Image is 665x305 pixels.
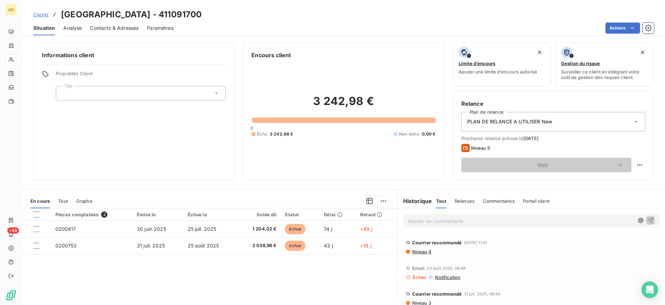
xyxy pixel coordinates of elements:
div: AD [6,4,17,15]
span: Courrier recommandé [412,291,462,297]
span: 30 juin 2025 [137,226,166,232]
img: Logo LeanPay [6,290,17,301]
span: Paramètres [147,25,174,32]
span: Commentaires [483,198,515,204]
span: Propriétés Client [56,71,226,80]
div: Pièces comptables [55,211,128,218]
span: 25 août 2025 [188,243,219,249]
span: +49 j [360,226,372,232]
span: Surveiller ce client en intégrant votre outil de gestion des risques client. [561,69,648,80]
span: Tout [436,198,446,204]
span: Contacts & Adresses [90,25,139,32]
span: Échu [257,131,267,137]
span: Gestion du risque [561,61,600,66]
span: échue [285,224,305,234]
span: Ajouter une limite d’encours autorisé [459,69,537,75]
span: Courrier recommandé [412,240,462,245]
div: Open Intercom Messenger [641,281,658,298]
h6: Informations client [42,51,226,59]
span: Clients [33,12,48,17]
span: En cours [30,198,50,204]
div: Émise le [137,212,179,217]
div: Délai [324,212,352,217]
span: [DATE] 11:41 [464,241,487,245]
span: 20 août 2025, 08:49 [427,266,465,270]
span: Limite d’encours [459,61,495,66]
div: Retard [360,212,393,217]
span: Graphe [76,198,92,204]
span: Notification [434,274,460,280]
span: Situation [33,25,55,32]
span: +18 j [360,243,371,249]
button: Limite d’encoursAjouter une limite d’encours autorisé [453,42,551,87]
span: Email [412,265,425,271]
span: PLAN DE RELANCE A UTILISER New [467,118,553,125]
span: [DATE] [523,136,539,141]
h3: [GEOGRAPHIC_DATA] - 411091700 [61,8,202,21]
span: 74 j [324,226,332,232]
span: +99 [7,227,19,234]
span: 2 038,96 € [241,242,276,249]
span: 0,00 € [422,131,436,137]
h6: Encours client [251,51,291,59]
h6: Relance [461,99,645,108]
span: échue [285,241,305,251]
span: Prochaine relance prévue le [461,136,645,141]
input: Ajouter une valeur [62,90,67,96]
button: Gestion du risqueSurveiller ce client en intégrant votre outil de gestion des risques client. [555,42,654,87]
button: Voir [461,158,631,172]
span: 2 [101,211,107,218]
span: Voir [470,162,616,168]
span: Niveau 5 [471,145,490,151]
h2: 3 242,98 € [251,94,435,115]
span: 0 [250,125,253,131]
span: 25 juil. 2025 [188,226,216,232]
span: 31 juil. 2025 [137,243,165,249]
a: Clients [33,11,48,18]
span: 31 juil. 2025, 09:44 [464,292,500,296]
span: Echec [413,274,427,280]
span: 0200417 [55,226,76,232]
span: 43 j [324,243,333,249]
span: 3 242,98 € [270,131,293,137]
span: 1 204,02 € [241,226,276,233]
span: Non-échu [399,131,419,137]
div: Échue le [188,212,233,217]
button: Actions [605,23,640,34]
span: 0200753 [55,243,77,249]
span: Analyse [63,25,82,32]
span: Niveau 4 [411,249,432,254]
div: Statut [285,212,316,217]
h6: Historique [398,197,432,205]
span: Portail client [523,198,550,204]
div: Solde dû [241,212,276,217]
span: Tout [58,198,68,204]
span: Relances [455,198,475,204]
